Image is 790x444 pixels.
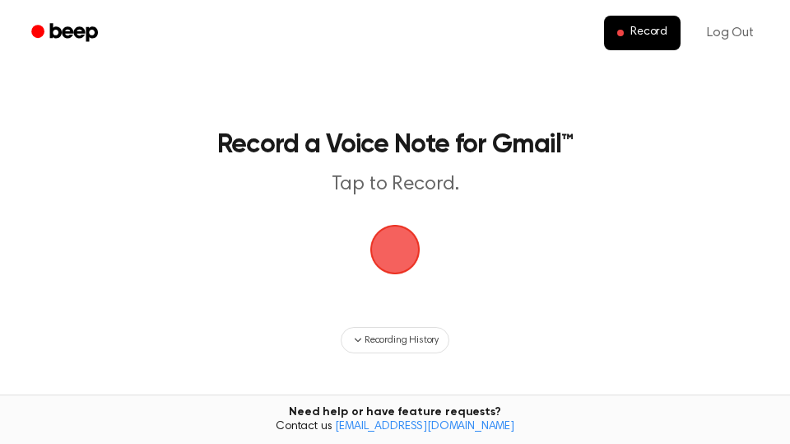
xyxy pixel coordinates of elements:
[10,420,780,435] span: Contact us
[630,26,667,40] span: Record
[690,13,770,53] a: Log Out
[365,333,439,348] span: Recording History
[341,327,449,353] button: Recording History
[370,225,420,274] img: Beep Logo
[20,17,113,49] a: Beep
[604,16,681,50] button: Record
[178,132,612,158] h1: Record a Voice Note for Gmail™
[178,171,612,199] p: Tap to Record.
[335,421,514,432] a: [EMAIL_ADDRESS][DOMAIN_NAME]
